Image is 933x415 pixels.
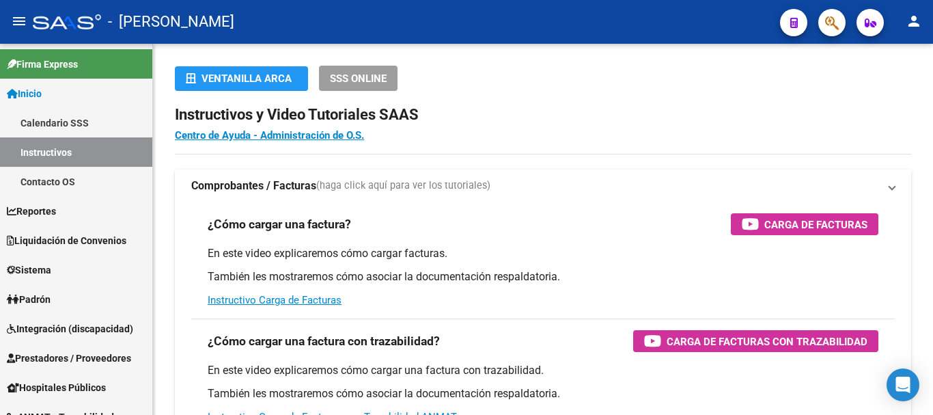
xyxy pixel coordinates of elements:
[191,178,316,193] strong: Comprobantes / Facturas
[208,363,878,378] p: En este video explicaremos cómo cargar una factura con trazabilidad.
[633,330,878,352] button: Carga de Facturas con Trazabilidad
[7,292,51,307] span: Padrón
[887,369,919,401] div: Open Intercom Messenger
[316,178,490,193] span: (haga click aquí para ver los tutoriales)
[175,66,308,91] button: Ventanilla ARCA
[330,72,387,85] span: SSS ONLINE
[7,263,51,278] span: Sistema
[906,13,922,29] mat-icon: person
[186,66,297,91] div: Ventanilla ARCA
[11,13,27,29] mat-icon: menu
[7,233,126,248] span: Liquidación de Convenios
[175,129,364,142] a: Centro de Ayuda - Administración de O.S.
[667,333,867,350] span: Carga de Facturas con Trazabilidad
[7,57,78,72] span: Firma Express
[208,332,440,351] h3: ¿Cómo cargar una factura con trazabilidad?
[7,351,131,366] span: Prestadores / Proveedores
[208,246,878,261] p: En este video explicaremos cómo cargar facturas.
[764,216,867,233] span: Carga de Facturas
[175,102,911,128] h2: Instructivos y Video Tutoriales SAAS
[208,294,342,306] a: Instructivo Carga de Facturas
[7,204,56,219] span: Reportes
[208,269,878,284] p: También les mostraremos cómo asociar la documentación respaldatoria.
[731,213,878,235] button: Carga de Facturas
[175,170,911,202] mat-expansion-panel-header: Comprobantes / Facturas(haga click aquí para ver los tutoriales)
[208,386,878,401] p: También les mostraremos cómo asociar la documentación respaldatoria.
[319,66,398,91] button: SSS ONLINE
[7,321,133,336] span: Integración (discapacidad)
[7,86,42,101] span: Inicio
[208,215,351,234] h3: ¿Cómo cargar una factura?
[108,7,234,37] span: - [PERSON_NAME]
[7,380,106,395] span: Hospitales Públicos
